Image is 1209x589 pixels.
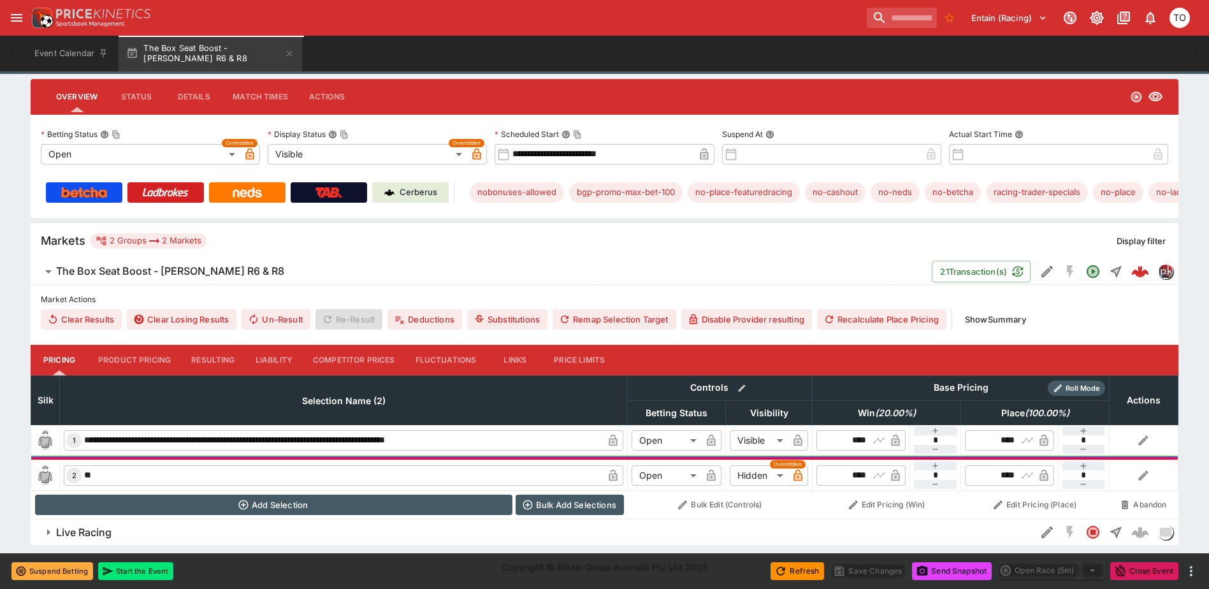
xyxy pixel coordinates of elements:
div: Open [632,430,701,451]
button: Bulk Add Selections via CSV Data [516,495,624,515]
div: Visible [268,144,467,164]
span: no-cashout [805,186,865,199]
input: search [867,8,937,28]
button: Scheduled StartCopy To Clipboard [561,130,570,139]
img: liveracing [1159,525,1173,539]
div: Visible [730,430,788,451]
span: bgp-promo-max-bet-100 [569,186,683,199]
div: pricekinetics [1158,264,1173,279]
button: Edit Detail [1036,521,1059,544]
button: Price Limits [544,345,615,375]
th: Controls [628,375,813,400]
span: 2 [69,471,79,480]
button: Clear Losing Results [127,309,236,330]
button: Remap Selection Target [553,309,676,330]
button: Liability [245,345,303,375]
svg: Closed [1085,525,1101,540]
span: Overridden [774,460,802,469]
button: Copy To Clipboard [340,130,349,139]
img: Neds [233,187,261,198]
button: 21Transaction(s) [932,261,1031,282]
div: Show/hide Price Roll mode configuration. [1048,381,1105,396]
button: Documentation [1112,6,1135,29]
svg: Visible [1148,89,1163,105]
span: nobonuses-allowed [470,186,564,199]
div: split button [997,562,1105,579]
span: Win(20.00%) [844,405,930,421]
span: Betting Status [632,405,721,421]
th: Silk [31,375,60,425]
img: TabNZ [315,187,342,198]
button: Start the Event [98,562,173,580]
button: SGM Disabled [1059,521,1082,544]
span: no-place [1093,186,1143,199]
button: Betting StatusCopy To Clipboard [100,130,109,139]
button: Open [1082,260,1104,283]
div: Betting Target: cerberus [986,182,1088,203]
button: Refresh [771,562,824,580]
button: Add Selection [35,495,512,515]
span: Visibility [736,405,802,421]
img: PriceKinetics Logo [28,5,54,31]
h5: Markets [41,233,85,248]
button: The Box Seat Boost - [PERSON_NAME] R6 & R8 [119,36,302,71]
button: Straight [1104,521,1127,544]
h6: Live Racing [56,526,112,539]
button: Copy To Clipboard [112,130,120,139]
button: Bulk edit [734,380,750,396]
span: Selection Name (2) [288,393,400,409]
button: Substitutions [467,309,547,330]
button: Closed [1082,521,1104,544]
div: Base Pricing [929,380,994,396]
p: Suspend At [722,129,763,140]
button: Un-Result [242,309,310,330]
img: Cerberus [384,187,395,198]
img: Sportsbook Management [56,21,125,27]
button: Resulting [181,345,245,375]
img: PriceKinetics [56,9,150,18]
button: Product Pricing [88,345,181,375]
div: Betting Target: cerberus [805,182,865,203]
div: Open [41,144,240,164]
a: e5d82f62-886f-4e64-9e53-a83e66bfc39b [1127,259,1153,284]
button: Live Racing [31,520,1036,545]
button: Thomas OConnor [1166,4,1194,32]
button: open drawer [5,6,28,29]
button: Recalculate Place Pricing [817,309,946,330]
div: 2 Groups 2 Markets [96,233,201,249]
div: Betting Target: cerberus [871,182,920,203]
p: Betting Status [41,129,98,140]
button: Links [486,345,544,375]
button: Fluctuations [405,345,487,375]
div: liveracing [1158,525,1173,540]
button: Display StatusCopy To Clipboard [328,130,337,139]
span: no-neds [871,186,920,199]
button: Straight [1104,260,1127,283]
div: Betting Target: cerberus [1093,182,1143,203]
button: Competitor Prices [303,345,405,375]
button: Display filter [1109,231,1173,251]
span: Roll Mode [1061,383,1105,394]
div: Thomas OConnor [1169,8,1190,28]
button: Select Tenant [964,8,1055,28]
button: Actions [298,82,356,112]
button: Close Event [1110,562,1178,580]
div: Betting Target: cerberus [925,182,981,203]
div: Betting Target: cerberus [569,182,683,203]
svg: Open [1130,91,1143,103]
span: 1 [70,436,78,445]
button: Match Times [222,82,298,112]
button: Edit Pricing (Place) [965,495,1106,515]
img: Betcha [61,187,107,198]
button: Deductions [387,309,462,330]
button: Edit Pricing (Win) [816,495,957,515]
button: Send Snapshot [912,562,992,580]
button: Pricing [31,345,88,375]
button: Abandon [1113,495,1174,515]
img: Ladbrokes [142,187,189,198]
p: Display Status [268,129,326,140]
button: Status [108,82,165,112]
em: ( 100.00 %) [1025,405,1069,421]
img: blank-silk.png [35,465,55,486]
